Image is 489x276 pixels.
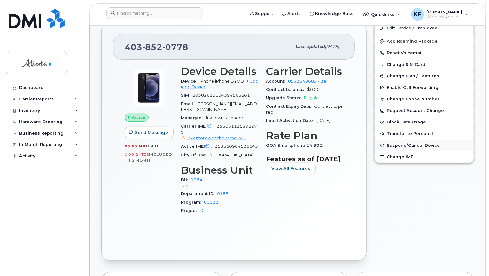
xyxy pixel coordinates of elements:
[181,124,258,141] span: 353051115398279
[375,116,474,128] button: Block Data Usage
[307,87,320,92] span: $0.00
[125,144,146,148] span: 63.63 MB
[181,144,215,149] span: Active IMEI
[191,177,202,182] a: 128A
[217,191,229,196] a: 0485
[187,136,246,140] span: Inventory with the same IMEI
[181,124,217,129] span: Carrier IMEI
[277,7,305,20] a: Alerts
[266,155,343,163] h3: Features as of [DATE]
[387,74,439,78] span: Change Plan / Features
[315,11,354,17] span: Knowledge Base
[181,200,204,205] span: Program
[325,44,339,49] span: [DATE]
[125,152,172,162] span: included this month
[387,143,440,148] span: Suspend/Cancel Device
[204,115,243,120] span: Unknown Manager
[106,7,203,19] input: Find something...
[181,93,192,98] span: SIM
[375,140,474,151] button: Suspend/Cancel Device
[255,11,273,17] span: Support
[181,66,258,77] h3: Device Details
[266,118,316,123] span: Initial Activation Date
[375,34,474,47] button: Add Roaming Package
[375,47,474,59] button: Reset Voicemail
[245,7,277,20] a: Support
[181,177,191,182] span: BU
[371,12,394,17] span: Quicklinks
[181,101,257,112] span: [PERSON_NAME][EMAIL_ADDRESS][DOMAIN_NAME]
[266,66,343,77] h3: Carrier Details
[266,104,342,114] span: Contract Expired
[288,79,328,83] a: 0543549689 - Bell
[204,200,218,205] a: 00022
[266,163,316,174] button: View All Features
[375,59,474,70] button: Change SIM Card
[181,208,200,213] span: Project
[380,39,438,45] span: Add Roaming Package
[199,79,244,83] span: iPhone iPhone BYOD
[266,95,304,100] span: Upgrade Status
[287,11,301,17] span: Alerts
[266,87,307,92] span: Contract balance
[266,79,288,83] span: Account
[125,127,174,138] button: Send Message
[359,8,406,21] div: Quicklinks
[295,44,325,49] span: Last updated
[427,9,462,14] span: [PERSON_NAME]
[266,104,314,109] span: Contract Expiry Date
[132,114,146,121] span: Active
[305,7,358,20] a: Knowledge Base
[375,82,474,93] button: Enable Call Forwarding
[271,165,310,171] span: View All Features
[192,93,250,98] span: 89302610104394565861
[181,191,217,196] span: Department ID
[181,164,258,176] h3: Business Unit
[375,93,474,105] button: Change Phone Number
[375,70,474,82] button: Change Plan / Features
[181,79,199,83] span: Device
[375,105,474,116] button: Request Account Change
[130,69,168,107] img: image20231002-3703462-15mqxqi.jpeg
[181,136,246,140] a: Inventory with the same IMEI
[407,8,474,21] div: Krystle Fuller
[181,115,204,120] span: Manager
[414,11,421,18] span: KF
[146,144,159,148] span: used
[427,14,462,20] span: Wireless Admin
[181,101,197,106] span: Email
[215,144,258,149] span: 353560904526643
[316,118,330,123] span: [DATE]
[304,95,319,100] span: Eligible
[142,42,162,52] span: 852
[375,22,474,34] a: Edit Device / Employee
[209,153,254,157] span: [GEOGRAPHIC_DATA]
[181,183,258,188] p: JUS
[125,152,149,157] span: 0.00 Bytes
[375,151,474,163] button: Change IMEI
[162,42,188,52] span: 0778
[200,208,203,213] a: 0
[266,143,326,148] span: GOA Smartphone 14 30D
[375,128,474,139] button: Transfer to Personal
[181,153,209,157] span: City Of Use
[387,85,439,90] span: Enable Call Forwarding
[266,130,343,141] h3: Rate Plan
[125,42,188,52] span: 403
[135,130,168,136] span: Send Message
